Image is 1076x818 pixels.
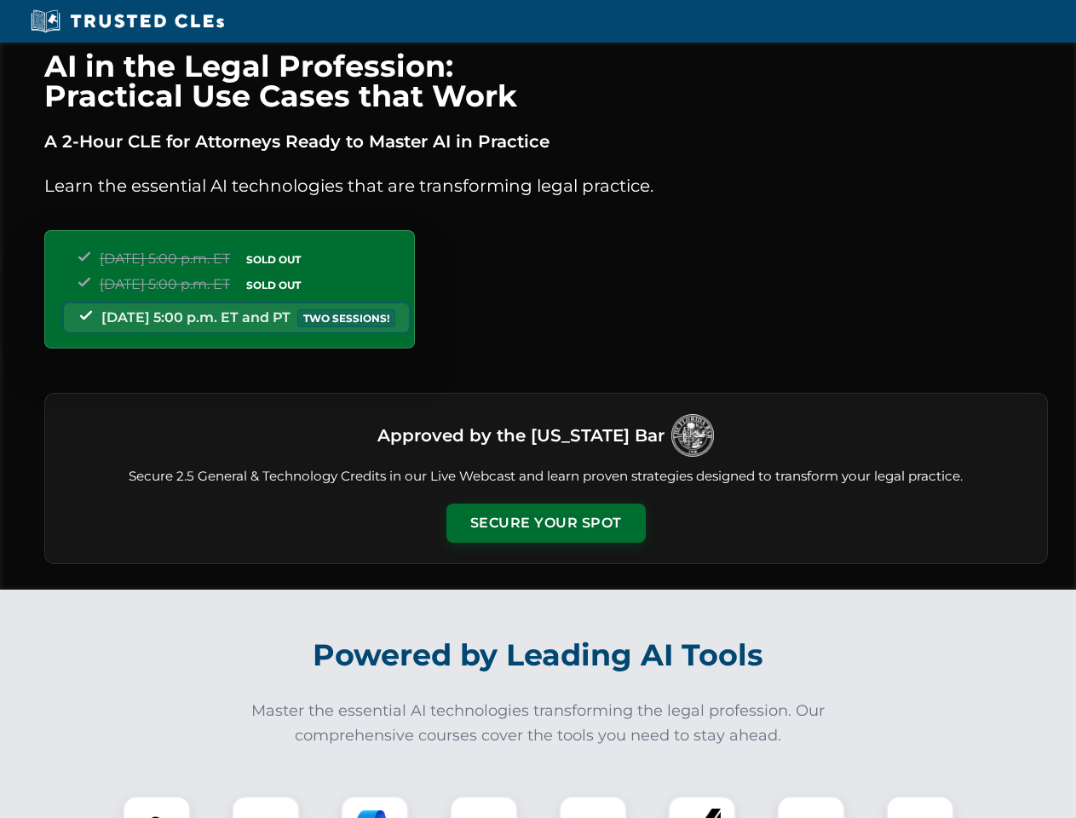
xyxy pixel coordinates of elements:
span: [DATE] 5:00 p.m. ET [100,251,230,267]
h1: AI in the Legal Profession: Practical Use Cases that Work [44,51,1048,111]
p: Master the essential AI technologies transforming the legal profession. Our comprehensive courses... [240,699,837,748]
p: A 2-Hour CLE for Attorneys Ready to Master AI in Practice [44,128,1048,155]
p: Learn the essential AI technologies that are transforming legal practice. [44,172,1048,199]
p: Secure 2.5 General & Technology Credits in our Live Webcast and learn proven strategies designed ... [66,467,1027,487]
span: SOLD OUT [240,276,307,294]
img: Trusted CLEs [26,9,229,34]
span: [DATE] 5:00 p.m. ET [100,276,230,292]
h2: Powered by Leading AI Tools [66,625,1010,685]
span: SOLD OUT [240,251,307,268]
button: Secure Your Spot [446,504,646,543]
img: Logo [671,414,714,457]
h3: Approved by the [US_STATE] Bar [377,420,665,451]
